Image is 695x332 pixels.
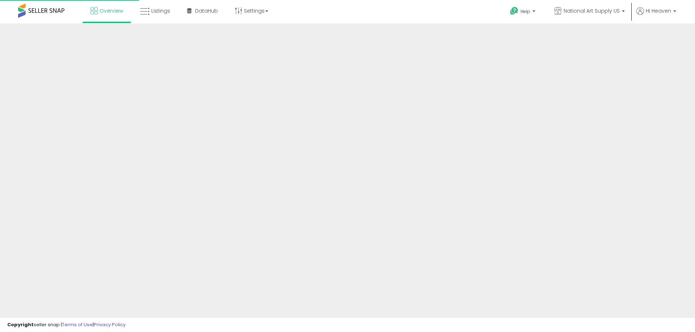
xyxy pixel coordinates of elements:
[7,321,34,328] strong: Copyright
[564,7,620,14] span: National Art Supply US
[504,1,543,23] a: Help
[521,8,530,14] span: Help
[195,7,218,14] span: DataHub
[7,322,126,328] div: seller snap | |
[100,7,123,14] span: Overview
[62,321,93,328] a: Terms of Use
[151,7,170,14] span: Listings
[94,321,126,328] a: Privacy Policy
[510,7,519,16] i: Get Help
[636,7,676,23] a: Hi Heaven
[646,7,671,14] span: Hi Heaven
